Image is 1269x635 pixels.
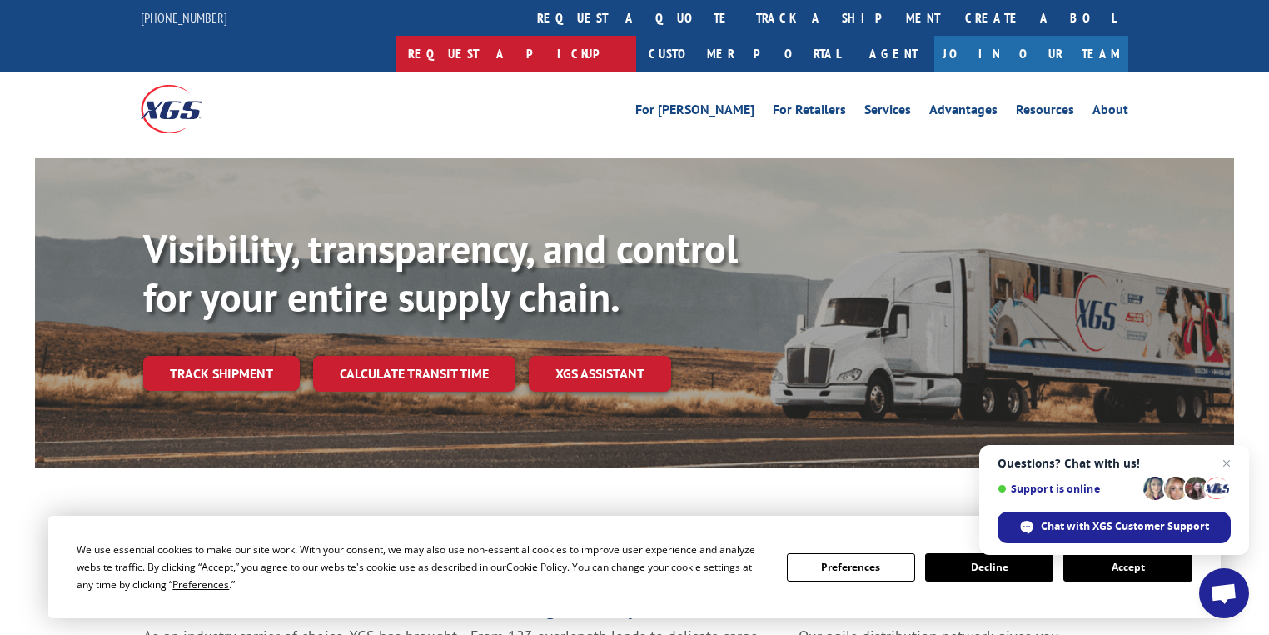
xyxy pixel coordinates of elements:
[925,553,1053,582] button: Decline
[853,36,934,72] a: Agent
[143,222,738,322] b: Visibility, transparency, and control for your entire supply chain.
[77,541,766,593] div: We use essential cookies to make our site work. With your consent, we may also use non-essential ...
[998,482,1137,495] span: Support is online
[635,103,754,122] a: For [PERSON_NAME]
[864,103,911,122] a: Services
[929,103,998,122] a: Advantages
[48,516,1221,618] div: Cookie Consent Prompt
[1092,103,1128,122] a: About
[636,36,853,72] a: Customer Portal
[141,9,227,26] a: [PHONE_NUMBER]
[998,457,1231,470] span: Questions? Chat with us!
[773,103,846,122] a: For Retailers
[998,512,1231,543] div: Chat with XGS Customer Support
[1217,453,1237,473] span: Close chat
[1063,553,1192,582] button: Accept
[1016,103,1074,122] a: Resources
[934,36,1128,72] a: Join Our Team
[787,553,915,582] button: Preferences
[172,577,229,592] span: Preferences
[313,356,515,392] a: Calculate transit time
[1199,568,1249,618] div: Open chat
[396,36,636,72] a: Request a pickup
[143,356,300,391] a: Track shipment
[506,560,567,574] span: Cookie Policy
[1041,519,1209,534] span: Chat with XGS Customer Support
[529,356,671,392] a: XGS ASSISTANT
